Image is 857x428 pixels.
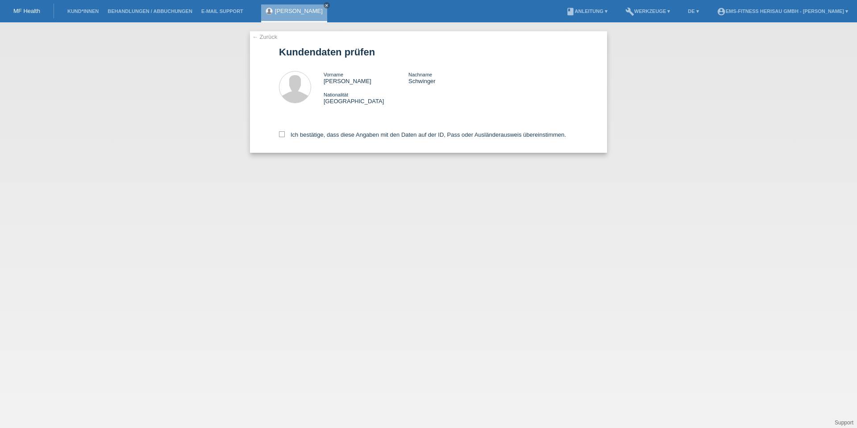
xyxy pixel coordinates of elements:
[63,8,103,14] a: Kund*innen
[408,72,432,77] span: Nachname
[197,8,248,14] a: E-Mail Support
[324,72,343,77] span: Vorname
[717,7,726,16] i: account_circle
[279,46,578,58] h1: Kundendaten prüfen
[408,71,493,84] div: Schwinger
[103,8,197,14] a: Behandlungen / Abbuchungen
[621,8,675,14] a: buildWerkzeuge ▾
[324,91,408,105] div: [GEOGRAPHIC_DATA]
[835,420,853,426] a: Support
[324,3,329,8] i: close
[13,8,40,14] a: MF Health
[566,7,575,16] i: book
[683,8,703,14] a: DE ▾
[562,8,612,14] a: bookAnleitung ▾
[252,34,277,40] a: ← Zurück
[275,8,323,14] a: [PERSON_NAME]
[324,2,330,8] a: close
[324,71,408,84] div: [PERSON_NAME]
[712,8,853,14] a: account_circleEMS-Fitness Herisau GmbH - [PERSON_NAME] ▾
[625,7,634,16] i: build
[279,131,566,138] label: Ich bestätige, dass diese Angaben mit den Daten auf der ID, Pass oder Ausländerausweis übereinsti...
[324,92,348,97] span: Nationalität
